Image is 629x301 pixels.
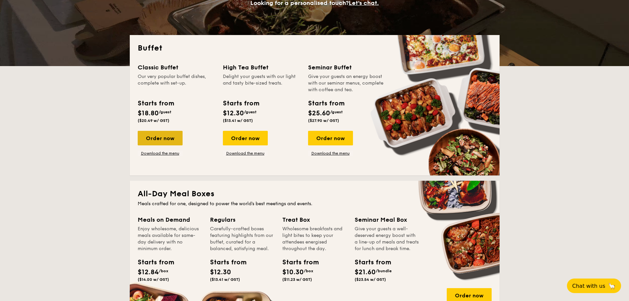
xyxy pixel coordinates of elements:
span: ($20.49 w/ GST) [138,118,169,123]
div: Seminar Buffet [308,63,385,72]
span: $25.60 [308,109,330,117]
div: Seminar Meal Box [355,215,419,224]
span: /box [304,269,313,273]
span: ($11.23 w/ GST) [282,277,312,282]
button: Chat with us🦙 [567,279,621,293]
span: /guest [330,110,343,114]
div: Treat Box [282,215,347,224]
span: $12.30 [223,109,244,117]
div: Starts from [210,257,240,267]
div: Carefully-crafted boxes featuring highlights from our buffet, curated for a balanced, satisfying ... [210,226,274,252]
h2: All-Day Meal Boxes [138,189,492,199]
span: $21.60 [355,268,376,276]
a: Download the menu [223,151,268,156]
div: Enjoy wholesome, delicious meals available for same-day delivery with no minimum order. [138,226,202,252]
span: ($27.90 w/ GST) [308,118,339,123]
div: Meals crafted for one, designed to power the world's best meetings and events. [138,201,492,207]
div: High Tea Buffet [223,63,300,72]
span: ($23.54 w/ GST) [355,277,386,282]
a: Download the menu [308,151,353,156]
span: $18.80 [138,109,159,117]
span: 🦙 [608,282,616,290]
div: Order now [308,131,353,145]
span: /bundle [376,269,392,273]
span: Chat with us [572,283,605,289]
div: Give your guests a well-deserved energy boost with a line-up of meals and treats for lunch and br... [355,226,419,252]
div: Meals on Demand [138,215,202,224]
div: Starts from [223,98,259,108]
span: $12.30 [210,268,231,276]
span: ($13.41 w/ GST) [210,277,240,282]
div: Starts from [308,98,344,108]
div: Starts from [282,257,312,267]
span: ($13.41 w/ GST) [223,118,253,123]
div: Order now [138,131,183,145]
div: Starts from [138,257,167,267]
div: Starts from [138,98,174,108]
span: /guest [244,110,257,114]
div: Our very popular buffet dishes, complete with set-up. [138,73,215,93]
span: $12.84 [138,268,159,276]
span: /guest [159,110,171,114]
div: Classic Buffet [138,63,215,72]
div: Give your guests an energy boost with our seminar menus, complete with coffee and tea. [308,73,385,93]
span: ($14.00 w/ GST) [138,277,169,282]
span: /box [159,269,168,273]
div: Delight your guests with our light and tasty bite-sized treats. [223,73,300,93]
div: Starts from [355,257,384,267]
span: $10.30 [282,268,304,276]
div: Order now [223,131,268,145]
h2: Buffet [138,43,492,54]
a: Download the menu [138,151,183,156]
div: Wholesome breakfasts and light bites to keep your attendees energised throughout the day. [282,226,347,252]
div: Regulars [210,215,274,224]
